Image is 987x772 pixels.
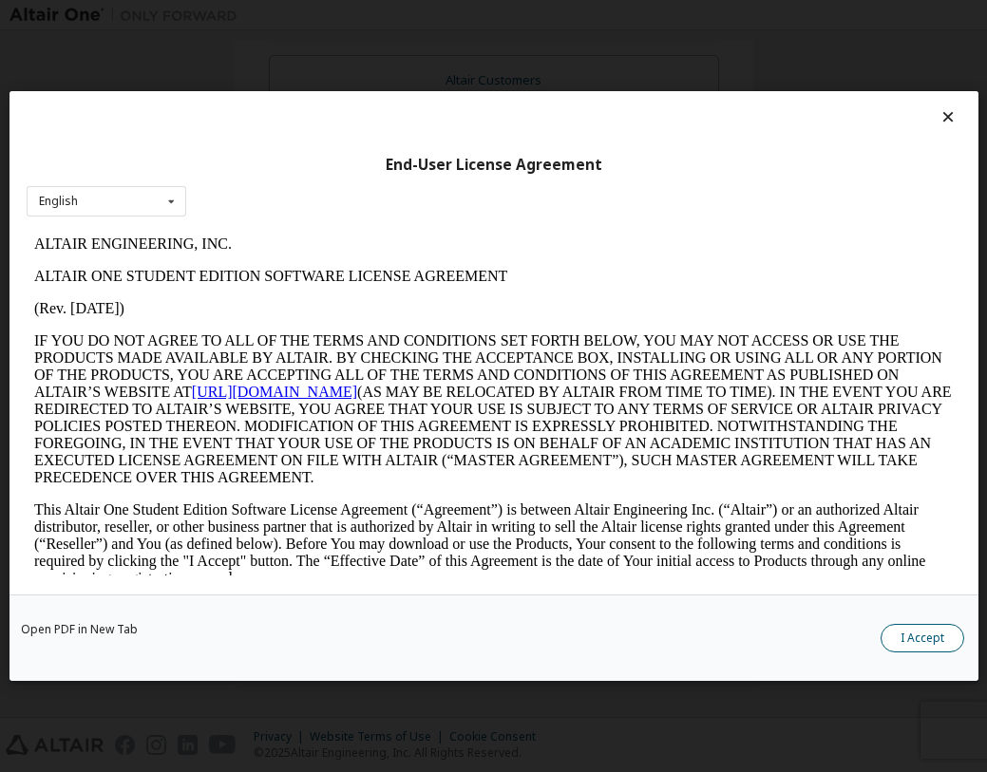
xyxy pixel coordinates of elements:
p: ALTAIR ENGINEERING, INC. [8,8,927,25]
button: I Accept [881,624,964,652]
p: ALTAIR ONE STUDENT EDITION SOFTWARE LICENSE AGREEMENT [8,40,927,57]
p: (Rev. [DATE]) [8,72,927,89]
p: This Altair One Student Edition Software License Agreement (“Agreement”) is between Altair Engine... [8,273,927,359]
div: End-User License Agreement [27,156,961,175]
a: Open PDF in New Tab [21,624,138,635]
p: IF YOU DO NOT AGREE TO ALL OF THE TERMS AND CONDITIONS SET FORTH BELOW, YOU MAY NOT ACCESS OR USE... [8,104,927,258]
div: English [39,196,78,207]
a: [URL][DOMAIN_NAME] [165,156,331,172]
